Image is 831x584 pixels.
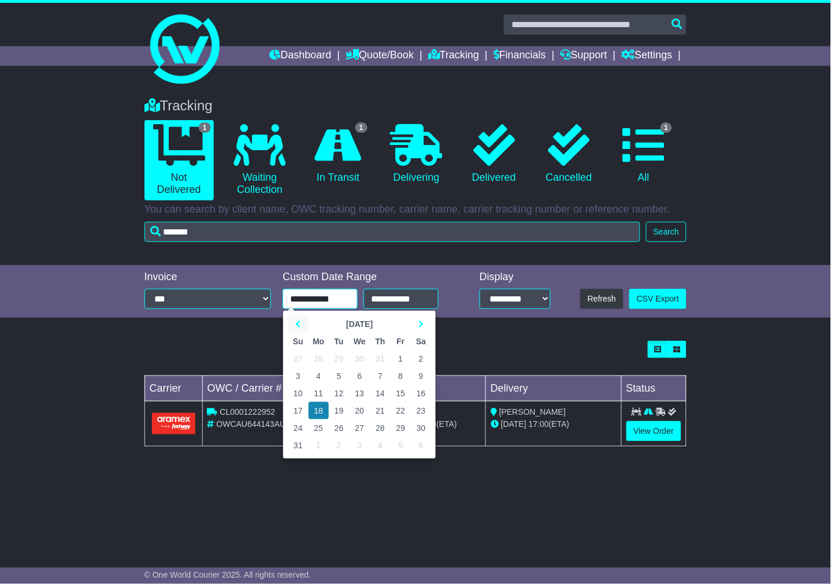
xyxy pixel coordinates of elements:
th: Select Month [309,315,411,333]
td: Carrier [144,376,202,401]
td: 1 [309,437,329,454]
td: 2 [411,350,431,367]
td: 9 [411,367,431,385]
td: 21 [370,402,391,419]
a: CSV Export [629,289,687,309]
td: 20 [349,402,370,419]
span: 17:00 [529,419,549,429]
p: You can search by client name, OWC tracking number, carrier name, carrier tracking number or refe... [144,203,687,216]
td: OWC / Carrier # [202,376,350,401]
td: 17 [288,402,308,419]
span: 1 [661,122,673,133]
th: Fr [391,333,411,350]
th: Sa [411,333,431,350]
a: Delivered [463,120,526,188]
th: Mo [309,333,329,350]
a: 1 Not Delivered [144,120,214,200]
td: 4 [370,437,391,454]
td: 16 [411,385,431,402]
td: 6 [349,367,370,385]
td: 29 [391,419,411,437]
td: 11 [309,385,329,402]
div: Display [480,271,551,284]
td: 29 [329,350,349,367]
a: Cancelled [537,120,600,188]
td: 3 [349,437,370,454]
td: 8 [391,367,411,385]
td: 7 [370,367,391,385]
td: 15 [391,385,411,402]
a: 1 In Transit [306,120,370,188]
div: (ETA) [491,418,616,430]
th: Th [370,333,391,350]
td: 19 [329,402,349,419]
a: 1 All [613,120,676,188]
div: Tracking [139,98,693,114]
span: OWCAU644143AU [217,419,286,429]
td: 1 [391,350,411,367]
td: 13 [349,385,370,402]
td: 3 [288,367,308,385]
button: Refresh [580,289,624,309]
td: 23 [411,402,431,419]
td: 6 [411,437,431,454]
a: Quote/Book [346,46,414,66]
td: 26 [329,419,349,437]
td: 22 [391,402,411,419]
a: Tracking [428,46,479,66]
a: Settings [622,46,673,66]
td: 30 [349,350,370,367]
td: 5 [329,367,349,385]
th: We [349,333,370,350]
span: 1 [199,122,211,133]
span: [DATE] [501,419,526,429]
th: Su [288,333,308,350]
span: CL0001222952 [220,407,276,416]
td: 14 [370,385,391,402]
td: 25 [309,419,329,437]
td: 28 [370,419,391,437]
td: 10 [288,385,308,402]
td: 18 [309,402,329,419]
div: Custom Date Range [283,271,456,284]
a: Support [561,46,607,66]
div: Invoice [144,271,272,284]
button: Search [646,222,687,242]
td: 24 [288,419,308,437]
img: Aramex.png [152,413,195,434]
span: [PERSON_NAME] [499,407,566,416]
td: 4 [309,367,329,385]
td: 31 [288,437,308,454]
a: Financials [494,46,546,66]
td: 30 [411,419,431,437]
td: Status [621,376,687,401]
td: Delivery [486,376,621,401]
span: © One World Courier 2025. All rights reserved. [144,571,311,580]
td: 28 [309,350,329,367]
a: Delivering [382,120,451,188]
th: Tu [329,333,349,350]
td: 2 [329,437,349,454]
a: Waiting Collection [225,120,295,200]
td: 31 [370,350,391,367]
td: 27 [288,350,308,367]
a: View Order [626,421,682,441]
td: 27 [349,419,370,437]
span: 1 [355,122,368,133]
td: 5 [391,437,411,454]
a: Dashboard [269,46,331,66]
td: 12 [329,385,349,402]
